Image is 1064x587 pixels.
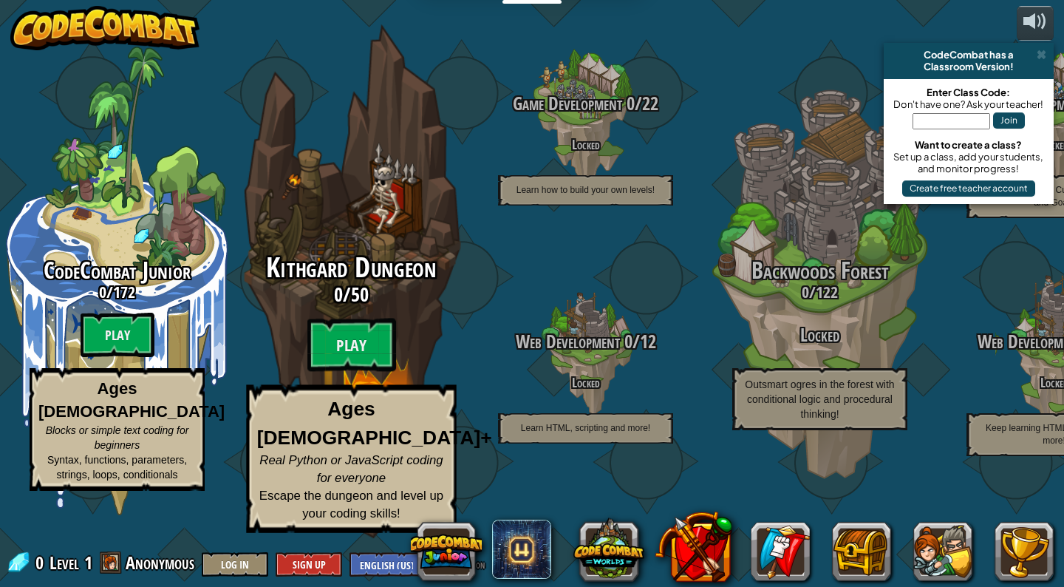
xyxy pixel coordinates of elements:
btn: Play [81,313,154,357]
span: 0 [334,281,343,308]
h3: / [703,283,937,301]
div: Don't have one? Ask your teacher! [891,98,1046,110]
button: Log In [202,552,268,577]
div: CodeCombat has a [890,49,1048,61]
span: CodeCombat Junior [44,254,191,286]
button: Join [993,112,1025,129]
button: Create free teacher account [902,180,1035,197]
span: Game Development [513,91,622,116]
h3: / [211,284,491,305]
span: Web Development [516,329,620,354]
span: Anonymous [126,551,194,574]
span: Backwoods Forest [751,254,889,286]
span: 0 [802,281,809,303]
span: 172 [113,281,135,303]
span: 1 [84,551,92,574]
span: Blocks or simple text coding for beginners [46,424,189,451]
span: Escape the dungeon and level up your coding skills! [259,489,443,520]
h4: Locked [468,376,703,390]
strong: Ages [DEMOGRAPHIC_DATA]+ [257,398,492,449]
span: Learn HTML, scripting and more! [521,423,650,433]
btn: Play [307,319,396,372]
strong: Ages [DEMOGRAPHIC_DATA] [38,379,225,421]
div: Set up a class, add your students, and monitor progress! [891,151,1046,174]
h3: / [468,332,703,352]
span: Kithgard Dungeon [266,248,436,287]
span: Learn how to build your own levels! [516,185,655,195]
button: Sign Up [276,552,342,577]
span: 0 [99,281,106,303]
div: Enter Class Code: [891,86,1046,98]
h4: Locked [468,138,703,152]
span: 122 [816,281,838,303]
h3: Locked [703,325,937,345]
span: Real Python or JavaScript coding for everyone [259,453,443,485]
span: Outsmart ogres in the forest with conditional logic and procedural thinking! [745,379,894,420]
span: 0 [35,551,48,574]
span: 50 [351,281,369,308]
span: Level [50,551,79,575]
span: Syntax, functions, parameters, strings, loops, conditionals [47,454,187,481]
h3: / [468,94,703,114]
span: 22 [642,91,658,116]
span: 0 [620,329,632,354]
div: Classroom Version! [890,61,1048,72]
img: CodeCombat - Learn how to code by playing a game [10,6,199,50]
span: 0 [622,91,635,116]
span: 12 [640,329,656,354]
div: Want to create a class? [891,139,1046,151]
button: Adjust volume [1017,6,1054,41]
